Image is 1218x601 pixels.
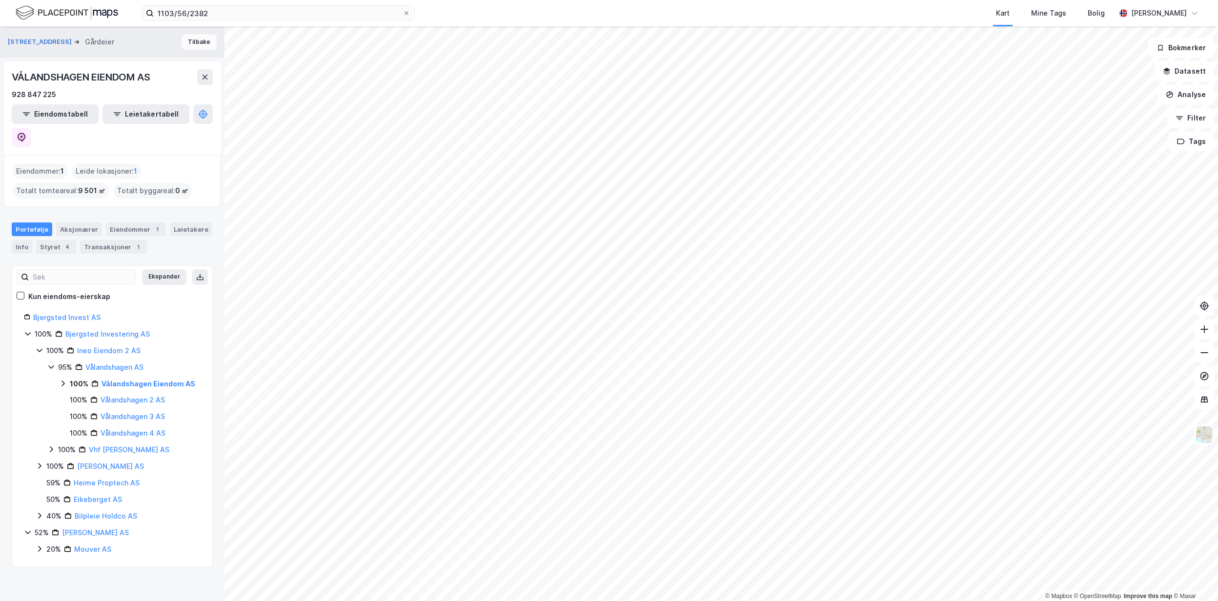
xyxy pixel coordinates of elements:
[152,224,162,234] div: 1
[62,528,129,537] a: [PERSON_NAME] AS
[33,313,101,321] a: Bjergsted Invest AS
[182,34,217,50] button: Tilbake
[106,222,166,236] div: Eiendommer
[85,36,114,48] div: Gårdeier
[12,69,152,85] div: VÅLANDSHAGEN EIENDOM AS
[46,510,61,522] div: 40%
[16,4,118,21] img: logo.f888ab2527a4732fd821a326f86c7f29.svg
[70,427,87,439] div: 100%
[101,412,165,421] a: Vålandshagen 3 AS
[1131,7,1187,19] div: [PERSON_NAME]
[58,444,76,456] div: 100%
[1155,61,1214,81] button: Datasett
[46,345,64,357] div: 100%
[1169,132,1214,151] button: Tags
[113,183,192,199] div: Totalt byggareal :
[12,104,99,124] button: Eiendomstabell
[46,494,61,505] div: 50%
[28,291,110,302] div: Kun eiendoms-eierskap
[101,380,195,388] a: Vålandshagen Eiendom AS
[74,479,140,487] a: Heime Proptech AS
[142,269,186,285] button: Ekspander
[85,363,143,371] a: Vålandshagen AS
[12,183,109,199] div: Totalt tomteareal :
[1148,38,1214,58] button: Bokmerker
[1157,85,1214,104] button: Analyse
[12,240,32,254] div: Info
[46,461,64,472] div: 100%
[75,512,137,520] a: Bilpleie Holdco AS
[65,330,150,338] a: Bjergsted Investering AS
[80,240,147,254] div: Transaksjoner
[12,89,56,100] div: 928 847 225
[77,346,141,355] a: Ineo Eiendom 2 AS
[101,396,165,404] a: Vålandshagen 2 AS
[175,185,188,197] span: 0 ㎡
[70,411,87,422] div: 100%
[1169,554,1218,601] div: Kontrollprogram for chat
[102,104,189,124] button: Leietakertabell
[46,477,61,489] div: 59%
[1195,425,1214,444] img: Z
[1124,593,1172,600] a: Improve this map
[35,527,49,539] div: 52%
[70,394,87,406] div: 100%
[89,445,169,454] a: Vhf [PERSON_NAME] AS
[1169,554,1218,601] iframe: Chat Widget
[78,185,105,197] span: 9 501 ㎡
[170,222,212,236] div: Leietakere
[56,222,102,236] div: Aksjonærer
[36,240,76,254] div: Styret
[8,37,74,47] button: [STREET_ADDRESS]
[72,163,141,179] div: Leide lokasjoner :
[996,7,1010,19] div: Kart
[1074,593,1121,600] a: OpenStreetMap
[1088,7,1105,19] div: Bolig
[35,328,52,340] div: 100%
[12,222,52,236] div: Portefølje
[70,378,88,390] div: 100%
[62,242,72,252] div: 4
[1045,593,1072,600] a: Mapbox
[134,165,137,177] span: 1
[74,545,111,553] a: Mouver AS
[133,242,143,252] div: 1
[1167,108,1214,128] button: Filter
[1031,7,1066,19] div: Mine Tags
[46,543,61,555] div: 20%
[61,165,64,177] span: 1
[154,6,403,20] input: Søk på adresse, matrikkel, gårdeiere, leietakere eller personer
[77,462,144,470] a: [PERSON_NAME] AS
[101,429,165,437] a: Vålandshagen 4 AS
[74,495,122,503] a: Eikeberget AS
[58,361,72,373] div: 95%
[29,270,136,284] input: Søk
[12,163,68,179] div: Eiendommer :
